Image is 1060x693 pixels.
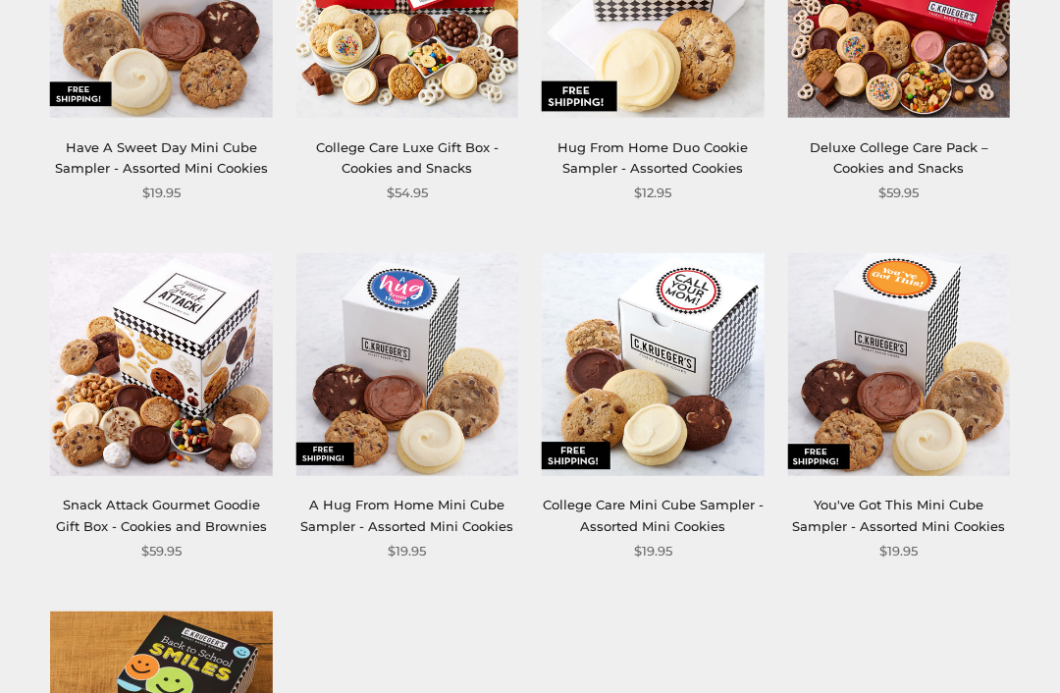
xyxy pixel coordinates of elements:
[792,497,1005,533] a: You've Got This Mini Cube Sampler - Assorted Mini Cookies
[300,497,513,533] a: A Hug From Home Mini Cube Sampler - Assorted Mini Cookies
[141,541,182,561] span: $59.95
[879,541,918,561] span: $19.95
[543,497,764,533] a: College Care Mini Cube Sampler - Assorted Mini Cookies
[878,183,919,203] span: $59.95
[56,497,267,533] a: Snack Attack Gourmet Goodie Gift Box - Cookies and Brownies
[387,183,428,203] span: $54.95
[557,139,748,176] a: Hug From Home Duo Cookie Sampler - Assorted Cookies
[316,139,499,176] a: College Care Luxe Gift Box - Cookies and Snacks
[634,183,671,203] span: $12.95
[55,139,268,176] a: Have A Sweet Day Mini Cube Sampler - Assorted Mini Cookies
[810,139,988,176] a: Deluxe College Care Pack – Cookies and Snacks
[388,541,426,561] span: $19.95
[296,253,519,476] img: A Hug From Home Mini Cube Sampler - Assorted Mini Cookies
[634,541,672,561] span: $19.95
[16,618,203,677] iframe: Sign Up via Text for Offers
[50,253,273,476] img: Snack Attack Gourmet Goodie Gift Box - Cookies and Brownies
[542,253,765,476] img: College Care Mini Cube Sampler - Assorted Mini Cookies
[142,183,181,203] span: $19.95
[788,253,1011,476] img: You've Got This Mini Cube Sampler - Assorted Mini Cookies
